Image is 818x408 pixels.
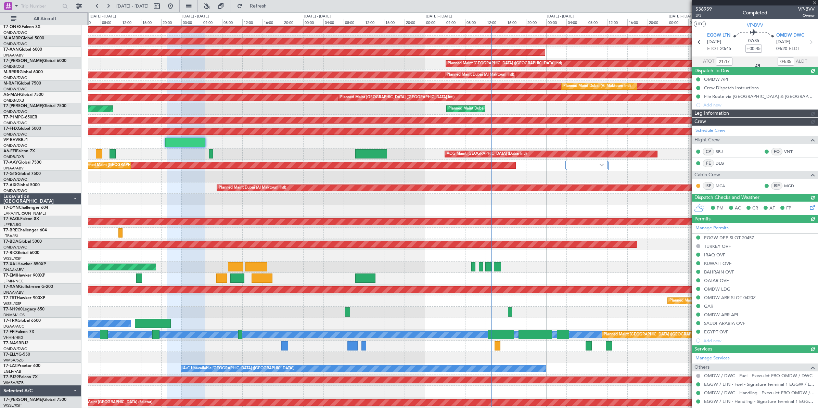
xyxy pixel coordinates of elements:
[707,32,730,39] span: EGGW LTN
[202,19,222,25] div: 04:00
[263,19,283,25] div: 16:00
[3,161,41,165] a: T7-AAYGlobal 7500
[3,161,18,165] span: T7-AAY
[323,19,344,25] div: 04:00
[121,19,141,25] div: 12:00
[796,58,807,65] span: ALDT
[72,397,152,408] div: Planned Maint [GEOGRAPHIC_DATA] (Seletar)
[3,290,24,295] a: DNAA/ABV
[3,206,19,210] span: T7-DYN
[3,48,42,52] a: T7-XANGlobal 6000
[234,1,275,12] button: Refresh
[3,53,24,58] a: DNAA/ABV
[3,273,45,278] a: T7-EMIHawker 900XP
[748,38,759,44] span: 07:35
[3,109,27,114] a: OMDW/DWC
[90,14,116,20] div: [DATE] - [DATE]
[3,262,17,266] span: T7-XAL
[3,30,27,35] a: OMDW/DWC
[3,41,27,47] a: OMDW/DWC
[3,36,44,40] a: M-AMBRGlobal 5000
[182,14,209,20] div: [DATE] - [DATE]
[364,19,384,25] div: 12:00
[506,19,526,25] div: 16:00
[3,127,41,131] a: T7-FHXGlobal 5000
[3,398,43,402] span: T7-[PERSON_NAME]
[3,228,17,232] span: T7-BRE
[448,104,516,114] div: Planned Maint Dubai (Al Maktoum Intl)
[3,154,24,160] a: OMDB/DXB
[3,313,25,318] a: DNMM/LOS
[688,19,708,25] div: 04:00
[648,19,668,25] div: 20:00
[3,301,22,306] a: WSSL/XSP
[3,75,27,80] a: OMDW/DWC
[3,104,43,108] span: T7-[PERSON_NAME]
[283,19,303,25] div: 20:00
[776,39,790,46] span: [DATE]
[789,46,800,52] span: ELDT
[3,98,24,103] a: OMDB/DXB
[183,364,294,374] div: A/C Unavailable [GEOGRAPHIC_DATA] ([GEOGRAPHIC_DATA])
[3,341,28,345] a: T7-NASBBJ2
[3,81,18,86] span: M-RAFI
[3,188,27,193] a: OMDW/DWC
[3,251,16,255] span: T7-RIC
[3,346,27,352] a: OMDW/DWC
[3,217,20,221] span: T7-EAGL
[587,19,607,25] div: 08:00
[3,217,39,221] a: T7-EAGLFalcon 8X
[3,369,21,374] a: EGLF/FAB
[448,59,562,69] div: Planned Maint [GEOGRAPHIC_DATA] ([GEOGRAPHIC_DATA] Intl)
[3,104,66,108] a: T7-[PERSON_NAME]Global 7500
[3,330,34,334] a: T7-FFIFalcon 7X
[3,307,44,311] a: T7-N1960Legacy 650
[3,36,21,40] span: M-AMBR
[3,307,23,311] span: T7-N1960
[743,9,767,16] div: Completed
[3,93,43,97] a: A6-MAHGlobal 7500
[3,70,43,74] a: M-RRRRGlobal 6000
[3,149,35,153] a: A6-EFIFalcon 7X
[3,93,20,97] span: A6-MAH
[3,279,24,284] a: LFMN/NCE
[3,70,20,74] span: M-RRRR
[3,132,27,137] a: OMDW/DWC
[340,92,455,103] div: Planned Maint [GEOGRAPHIC_DATA] ([GEOGRAPHIC_DATA] Intl)
[3,183,40,187] a: T7-AIXGlobal 5000
[3,25,40,29] a: T7-ONEXFalcon 8X
[3,358,24,363] a: WMSA/SZB
[695,5,712,13] span: 536959
[798,13,815,18] span: Owner
[344,19,364,25] div: 08:00
[3,285,19,289] span: T7-XAM
[669,296,750,306] div: Planned Maint [GEOGRAPHIC_DATA] (Seletar)
[141,19,161,25] div: 16:00
[3,120,27,126] a: OMDW/DWC
[776,46,787,52] span: 04:20
[3,211,46,216] a: EVRA/[PERSON_NAME]
[486,19,506,25] div: 12:00
[3,172,17,176] span: T7-GTS
[242,19,263,25] div: 12:00
[426,14,452,20] div: [DATE] - [DATE]
[3,353,18,357] span: T7-ELLY
[3,115,21,119] span: T7-P1MP
[3,64,24,69] a: OMDB/DXB
[526,19,546,25] div: 20:00
[222,19,242,25] div: 08:00
[707,39,721,46] span: [DATE]
[80,19,100,25] div: 04:00
[3,245,27,250] a: OMDW/DWC
[3,240,42,244] a: T7-BDAGlobal 5000
[600,164,604,166] img: arrow-gray.svg
[3,59,66,63] a: T7-[PERSON_NAME]Global 6000
[3,364,40,368] a: T7-LZZIPraetor 600
[3,59,43,63] span: T7-[PERSON_NAME]
[3,149,16,153] span: A6-EFI
[384,19,404,25] div: 16:00
[3,335,24,340] a: VHHH/HKG
[181,19,202,25] div: 00:00
[798,5,815,13] span: VP-BVV
[703,58,714,65] span: ATOT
